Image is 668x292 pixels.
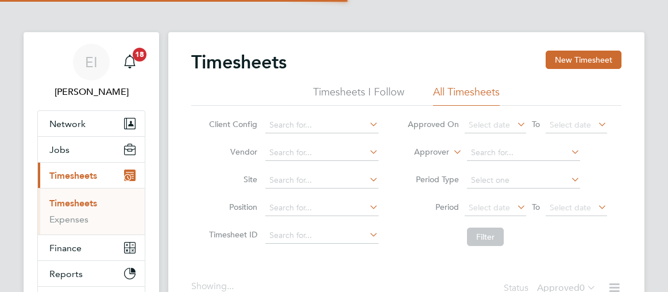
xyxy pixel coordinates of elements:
label: Site [206,174,257,185]
span: To [528,199,543,214]
span: Select date [469,202,510,213]
label: Client Config [206,119,257,129]
span: Select date [469,120,510,130]
span: To [528,117,543,132]
span: Select date [550,120,591,130]
label: Vendor [206,147,257,157]
input: Select one [467,172,580,189]
input: Search for... [265,228,379,244]
a: Timesheets [49,198,97,209]
label: Period Type [407,174,459,185]
button: Jobs [38,137,145,162]
span: Select date [550,202,591,213]
li: Timesheets I Follow [313,85,404,106]
a: EI[PERSON_NAME] [37,44,145,99]
span: Network [49,118,86,129]
input: Search for... [265,117,379,133]
a: Expenses [49,214,88,225]
button: Timesheets [38,163,145,188]
label: Position [206,202,257,212]
div: Timesheets [38,188,145,235]
label: Approver [397,147,449,158]
button: Filter [467,228,504,246]
button: Reports [38,261,145,286]
button: New Timesheet [546,51,621,69]
input: Search for... [467,145,580,161]
span: Timesheets [49,170,97,181]
span: EI [85,55,98,70]
label: Timesheet ID [206,229,257,240]
button: Network [38,111,145,136]
input: Search for... [265,172,379,189]
span: Esther Isaac [37,85,145,99]
span: 18 [133,48,146,62]
label: Approved On [407,119,459,129]
span: Finance [49,243,82,253]
span: Jobs [49,144,69,155]
input: Search for... [265,145,379,161]
li: All Timesheets [433,85,500,106]
span: ... [227,281,234,292]
input: Search for... [265,200,379,216]
h2: Timesheets [191,51,287,74]
span: Reports [49,268,83,279]
a: 18 [118,44,141,80]
button: Finance [38,235,145,260]
label: Period [407,202,459,212]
